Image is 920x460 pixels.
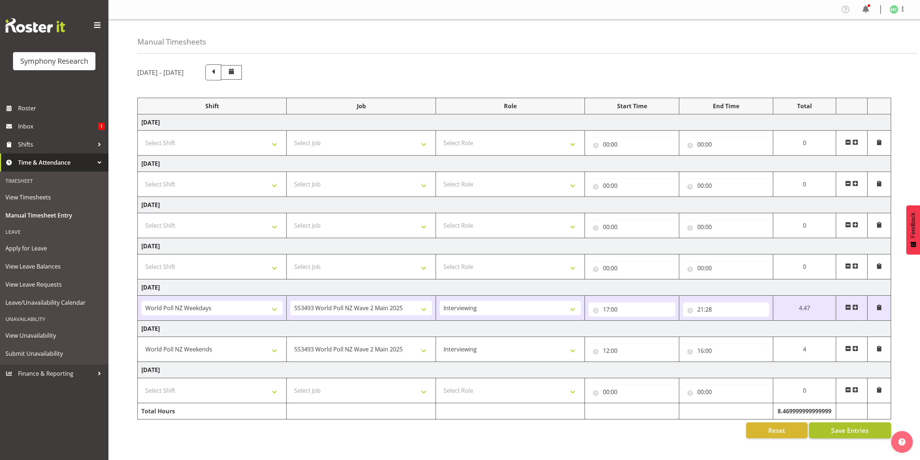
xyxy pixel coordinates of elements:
[589,385,675,399] input: Click to select...
[5,330,103,341] span: View Unavailability
[683,220,770,234] input: Click to select...
[2,206,107,224] a: Manual Timesheet Entry
[138,114,891,131] td: [DATE]
[683,102,770,110] div: End Time
[683,385,770,399] input: Click to select...
[773,213,836,238] td: 0
[910,212,916,238] span: Feedback
[138,279,891,296] td: [DATE]
[138,197,891,213] td: [DATE]
[683,261,770,275] input: Click to select...
[768,426,785,435] span: Reset
[589,343,675,358] input: Click to select...
[20,56,88,67] div: Symphony Research
[589,220,675,234] input: Click to select...
[18,368,94,379] span: Finance & Reporting
[137,38,206,46] h4: Manual Timesheets
[773,403,836,419] td: 8.469999999999999
[5,18,65,33] img: Rosterit website logo
[290,102,432,110] div: Job
[18,103,105,114] span: Roster
[2,294,107,312] a: Leave/Unavailability Calendar
[2,257,107,275] a: View Leave Balances
[773,131,836,156] td: 0
[773,296,836,321] td: 4.47
[18,121,98,132] span: Inbox
[138,362,891,378] td: [DATE]
[5,210,103,221] span: Manual Timesheet Entry
[589,102,675,110] div: Start Time
[831,426,869,435] span: Save Entries
[5,243,103,254] span: Apply for Leave
[137,68,184,76] h5: [DATE] - [DATE]
[2,188,107,206] a: View Timesheets
[683,302,770,317] input: Click to select...
[138,321,891,337] td: [DATE]
[773,254,836,279] td: 0
[898,438,906,446] img: help-xxl-2.png
[773,378,836,403] td: 0
[138,238,891,254] td: [DATE]
[5,192,103,203] span: View Timesheets
[5,348,103,359] span: Submit Unavailability
[141,102,283,110] div: Shift
[5,279,103,290] span: View Leave Requests
[2,275,107,294] a: View Leave Requests
[138,403,287,419] td: Total Hours
[2,224,107,239] div: Leave
[18,139,94,150] span: Shifts
[890,5,898,14] img: matthew-coleman1906.jpg
[683,137,770,152] input: Click to select...
[777,102,832,110] div: Total
[809,422,891,438] button: Save Entries
[746,422,808,438] button: Reset
[589,178,675,193] input: Click to select...
[18,157,94,168] span: Time & Attendance
[2,312,107,326] div: Unavailability
[98,123,105,130] span: 1
[589,302,675,317] input: Click to select...
[5,297,103,308] span: Leave/Unavailability Calendar
[138,156,891,172] td: [DATE]
[2,173,107,188] div: Timesheet
[773,172,836,197] td: 0
[683,178,770,193] input: Click to select...
[906,205,920,254] button: Feedback - Show survey
[5,261,103,272] span: View Leave Balances
[589,137,675,152] input: Click to select...
[683,343,770,358] input: Click to select...
[440,102,581,110] div: Role
[773,337,836,362] td: 4
[589,261,675,275] input: Click to select...
[2,239,107,257] a: Apply for Leave
[2,345,107,363] a: Submit Unavailability
[2,326,107,345] a: View Unavailability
